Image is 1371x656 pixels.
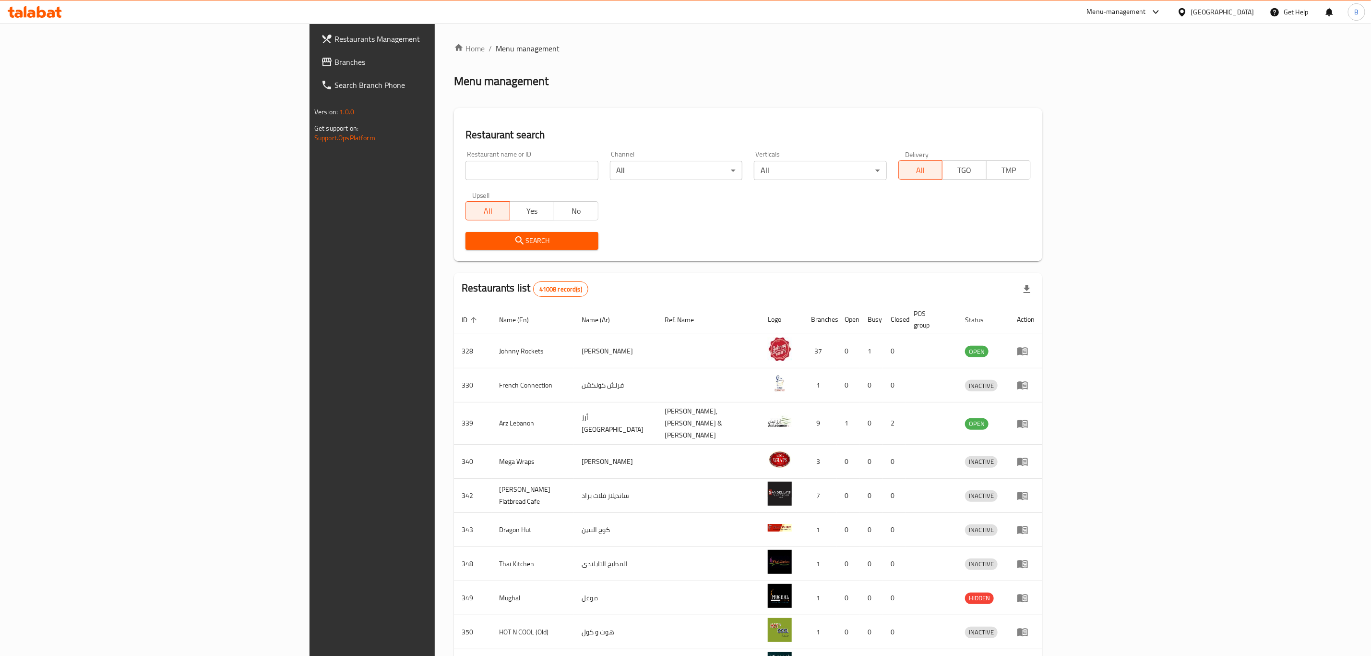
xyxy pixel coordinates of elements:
div: Menu [1017,558,1035,570]
img: Dragon Hut [768,516,792,540]
td: هوت و كول [574,615,657,649]
td: 0 [837,368,860,402]
td: 0 [837,334,860,368]
div: INACTIVE [965,559,998,570]
span: Search Branch Phone [334,79,531,91]
td: 1 [860,334,883,368]
td: سانديلاز فلات براد [574,479,657,513]
td: فرنش كونكشن [574,368,657,402]
td: [PERSON_NAME] [574,445,657,479]
td: 0 [883,547,906,581]
span: Name (Ar) [582,314,622,326]
input: Search for restaurant name or ID.. [465,161,598,180]
span: POS group [914,308,946,331]
div: Menu [1017,490,1035,501]
td: أرز [GEOGRAPHIC_DATA] [574,402,657,445]
span: INACTIVE [965,524,998,535]
td: 1 [837,402,860,445]
th: Branches [803,305,837,334]
td: 0 [837,615,860,649]
span: Name (En) [499,314,541,326]
th: Open [837,305,860,334]
div: OPEN [965,418,989,430]
div: Menu [1017,524,1035,535]
div: Menu [1017,418,1035,429]
th: Logo [760,305,803,334]
span: All [903,163,939,177]
td: 0 [860,402,883,445]
td: 0 [883,479,906,513]
button: All [898,160,943,180]
th: Action [1009,305,1042,334]
td: [PERSON_NAME],[PERSON_NAME] & [PERSON_NAME] [657,402,761,445]
span: 1.0.0 [339,106,354,118]
img: Mughal [768,584,792,608]
span: INACTIVE [965,490,998,501]
td: 1 [803,581,837,615]
td: 0 [883,368,906,402]
td: كوخ التنين [574,513,657,547]
span: Ref. Name [665,314,707,326]
button: All [465,201,510,220]
td: 37 [803,334,837,368]
a: Search Branch Phone [313,73,538,97]
h2: Restaurant search [465,128,1031,142]
div: Menu [1017,379,1035,391]
span: B [1354,7,1359,17]
td: 0 [860,547,883,581]
label: Upsell [472,192,490,198]
td: 0 [860,615,883,649]
td: 9 [803,402,837,445]
td: [PERSON_NAME] [574,334,657,368]
td: 3 [803,445,837,479]
div: All [754,161,886,180]
td: 1 [803,615,837,649]
span: ID [462,314,480,326]
span: Restaurants Management [334,33,531,45]
span: OPEN [965,346,989,357]
span: INACTIVE [965,380,998,391]
td: 1 [803,368,837,402]
td: 0 [883,581,906,615]
td: 0 [837,581,860,615]
span: HIDDEN [965,593,994,604]
span: INACTIVE [965,456,998,467]
td: 0 [883,513,906,547]
img: Arz Lebanon [768,410,792,434]
div: INACTIVE [965,490,998,502]
td: المطبخ التايلندى [574,547,657,581]
a: Branches [313,50,538,73]
span: Get support on: [314,122,358,134]
td: 0 [837,513,860,547]
span: Version: [314,106,338,118]
td: 0 [860,581,883,615]
span: TGO [946,163,983,177]
img: Thai Kitchen [768,550,792,574]
div: INACTIVE [965,524,998,536]
label: Delivery [905,151,929,158]
img: Mega Wraps [768,448,792,472]
span: No [558,204,595,218]
td: 0 [883,334,906,368]
div: Export file [1015,278,1038,301]
span: OPEN [965,418,989,429]
th: Closed [883,305,906,334]
img: HOT N COOL (Old) [768,618,792,642]
div: Menu [1017,626,1035,638]
div: Menu [1017,345,1035,357]
th: Busy [860,305,883,334]
td: 1 [803,547,837,581]
span: All [470,204,506,218]
span: TMP [990,163,1027,177]
td: 0 [837,547,860,581]
td: 0 [883,615,906,649]
span: Search [473,235,590,247]
td: 0 [883,445,906,479]
img: Johnny Rockets [768,337,792,361]
span: 41008 record(s) [534,285,588,294]
h2: Restaurants list [462,281,588,297]
td: 2 [883,402,906,445]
